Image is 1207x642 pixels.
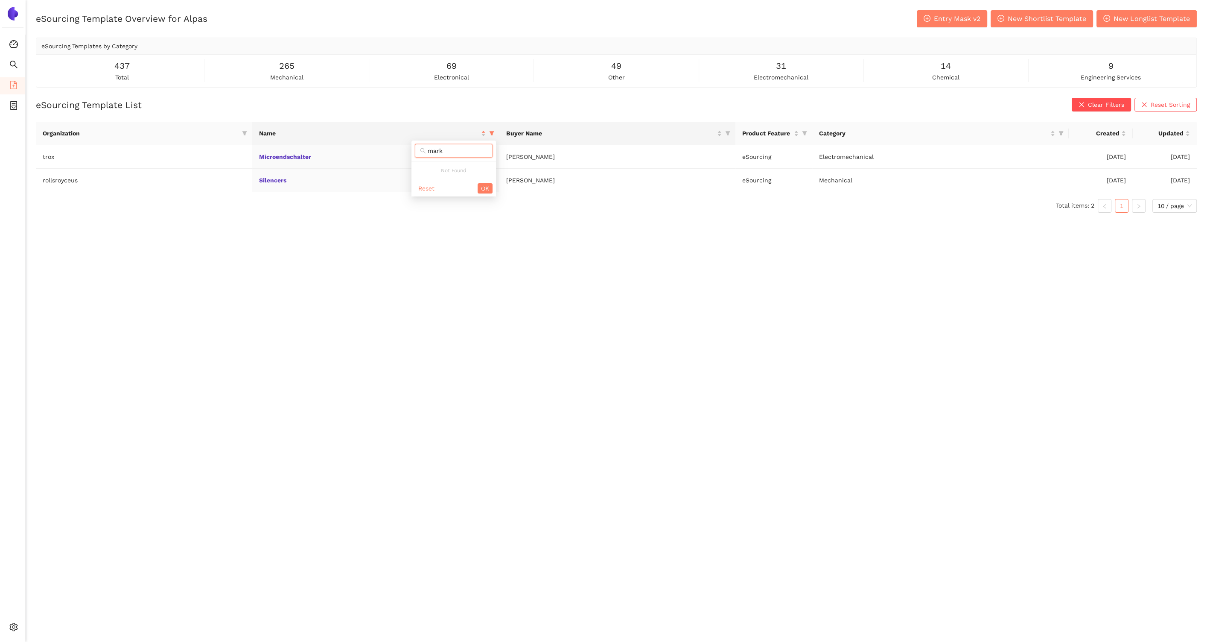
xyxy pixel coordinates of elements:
span: filter [1057,127,1065,140]
h2: eSourcing Template Overview for Alpas [36,12,207,25]
td: [DATE] [1133,145,1197,169]
span: Entry Mask v2 [934,13,980,24]
span: filter [725,131,730,136]
span: Reset Sorting [1151,100,1190,109]
img: Logo [6,7,20,21]
span: 437 [114,59,130,73]
li: Total items: 2 [1056,199,1094,213]
span: New Longlist Template [1114,13,1190,24]
span: 14 [941,59,951,73]
td: [DATE] [1069,169,1133,192]
span: filter [1058,131,1064,136]
span: filter [487,127,496,140]
span: mechanical [270,73,303,82]
button: right [1132,199,1146,213]
button: plus-circleNew Shortlist Template [991,10,1093,27]
span: left [1102,204,1107,209]
button: OK [478,183,493,193]
th: this column's title is Created,this column is sortable [1069,122,1133,145]
td: eSourcing [735,169,812,192]
h2: eSourcing Template List [36,99,142,111]
li: Next Page [1132,199,1146,213]
span: Reset [418,184,434,193]
button: plus-circleEntry Mask v2 [917,10,987,27]
th: this column's title is Product Feature,this column is sortable [735,122,812,145]
td: [DATE] [1069,145,1133,169]
span: chemical [932,73,959,82]
span: file-add [9,78,18,95]
span: right [1136,204,1141,209]
span: electronical [434,73,469,82]
button: closeReset Sorting [1134,98,1197,111]
th: this column's title is Category,this column is sortable [812,122,1069,145]
td: trox [36,145,252,169]
button: left [1098,199,1111,213]
span: Product Feature [742,129,792,138]
span: filter [242,131,247,136]
span: 9 [1108,59,1113,73]
th: this column's title is Updated,this column is sortable [1133,122,1197,145]
li: Previous Page [1098,199,1111,213]
span: filter [802,131,807,136]
span: filter [723,127,732,140]
span: search [420,148,426,154]
a: 1 [1115,199,1128,212]
span: filter [800,127,809,140]
span: 265 [279,59,294,73]
span: total [115,73,129,82]
td: rollsroyceus [36,169,252,192]
span: Category [819,129,1049,138]
span: 10 / page [1157,199,1192,212]
td: [PERSON_NAME] [499,169,735,192]
button: plus-circleNew Longlist Template [1096,10,1197,27]
span: 49 [611,59,621,73]
button: Reset [415,183,438,193]
span: plus-circle [997,15,1004,23]
span: 69 [446,59,457,73]
span: engineering services [1081,73,1141,82]
span: Buyer Name [506,129,715,138]
td: [PERSON_NAME] [499,145,735,169]
span: setting [9,620,18,637]
span: close [1079,102,1085,108]
span: dashboard [9,37,18,54]
td: Mechanical [812,169,1069,192]
span: electromechanical [754,73,808,82]
span: Created [1076,129,1120,138]
span: filter [240,127,249,140]
th: this column's title is Buyer Name,this column is sortable [499,122,735,145]
span: Organization [43,129,239,138]
span: 31 [776,59,786,73]
span: Name [259,129,479,138]
input: Search in filters [428,146,487,155]
span: other [608,73,624,82]
span: plus-circle [924,15,930,23]
span: Clear Filters [1088,100,1124,109]
span: Updated [1140,129,1184,138]
span: search [9,57,18,74]
button: closeClear Filters [1072,98,1131,111]
span: container [9,98,18,115]
span: close [1141,102,1147,108]
span: OK [481,184,489,193]
span: plus-circle [1103,15,1110,23]
div: Page Size [1152,199,1197,213]
li: 1 [1115,199,1128,213]
span: New Shortlist Template [1008,13,1086,24]
td: eSourcing [735,145,812,169]
td: [DATE] [1133,169,1197,192]
span: filter [489,131,494,136]
span: eSourcing Templates by Category [41,43,137,50]
td: Electromechanical [812,145,1069,169]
